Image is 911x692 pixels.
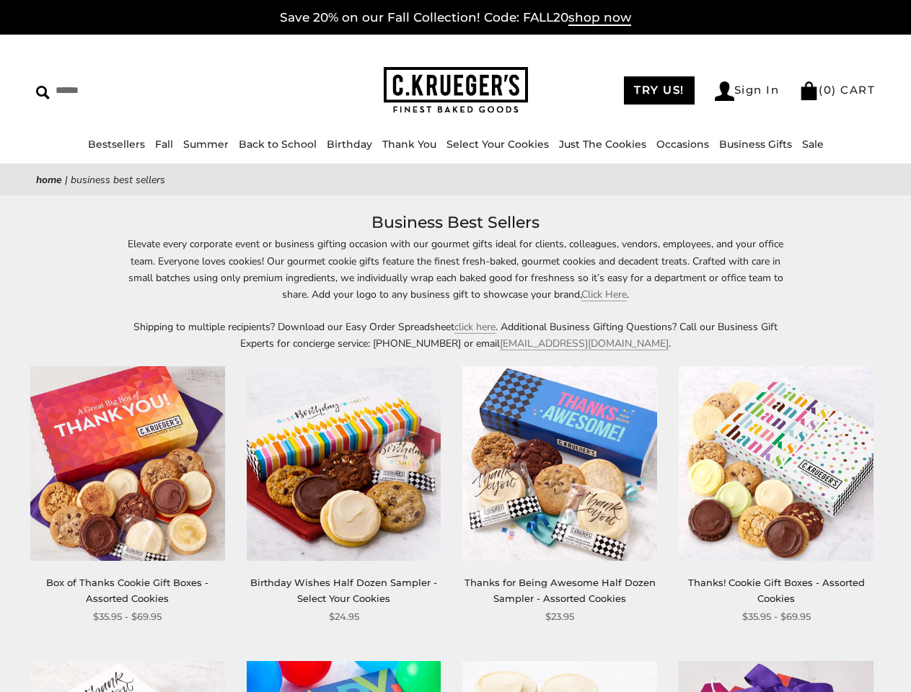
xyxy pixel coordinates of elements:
[715,81,734,101] img: Account
[36,86,50,99] img: Search
[624,76,695,105] a: TRY US!
[155,138,173,151] a: Fall
[329,609,359,624] span: $24.95
[250,577,437,603] a: Birthday Wishes Half Dozen Sampler - Select Your Cookies
[679,366,873,561] img: Thanks! Cookie Gift Boxes - Assorted Cookies
[36,79,228,102] input: Search
[247,366,441,561] img: Birthday Wishes Half Dozen Sampler - Select Your Cookies
[239,138,317,151] a: Back to School
[36,173,62,187] a: Home
[465,577,656,603] a: Thanks for Being Awesome Half Dozen Sampler - Assorted Cookies
[568,10,631,26] span: shop now
[559,138,646,151] a: Just The Cookies
[824,83,832,97] span: 0
[93,609,162,624] span: $35.95 - $69.95
[71,173,165,187] span: Business Best Sellers
[327,138,372,151] a: Birthday
[742,609,811,624] span: $35.95 - $69.95
[30,366,225,561] img: Box of Thanks Cookie Gift Boxes - Assorted Cookies
[88,138,145,151] a: Bestsellers
[446,138,549,151] a: Select Your Cookies
[719,138,792,151] a: Business Gifts
[384,67,528,114] img: C.KRUEGER'S
[799,81,819,100] img: Bag
[799,83,875,97] a: (0) CART
[545,609,574,624] span: $23.95
[46,577,208,603] a: Box of Thanks Cookie Gift Boxes - Assorted Cookies
[124,319,788,352] p: Shipping to multiple recipients? Download our Easy Order Spreadsheet . Additional Business Giftin...
[688,577,865,603] a: Thanks! Cookie Gift Boxes - Assorted Cookies
[656,138,709,151] a: Occasions
[65,173,68,187] span: |
[280,10,631,26] a: Save 20% on our Fall Collection! Code: FALL20shop now
[382,138,436,151] a: Thank You
[500,337,669,350] a: [EMAIL_ADDRESS][DOMAIN_NAME]
[462,366,657,561] img: Thanks for Being Awesome Half Dozen Sampler - Assorted Cookies
[183,138,229,151] a: Summer
[454,320,496,334] a: click here
[715,81,780,101] a: Sign In
[802,138,824,151] a: Sale
[581,288,627,301] a: Click Here
[58,210,853,236] h1: Business Best Sellers
[124,236,788,302] p: Elevate every corporate event or business gifting occasion with our gourmet gifts ideal for clien...
[36,172,875,188] nav: breadcrumbs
